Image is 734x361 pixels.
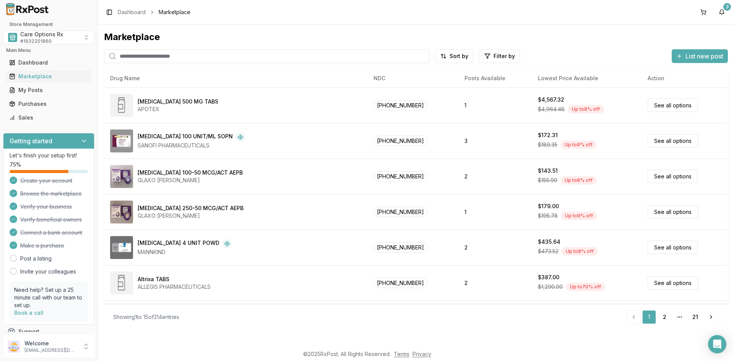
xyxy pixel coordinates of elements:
[20,190,82,197] span: Browse the marketplace
[20,203,72,210] span: Verify your business
[494,52,515,60] span: Filter by
[138,204,244,212] div: [MEDICAL_DATA] 250-50 MCG/ACT AEPB
[458,265,531,301] td: 2
[3,112,94,124] button: Sales
[20,38,52,44] span: # 1932201860
[138,142,245,149] div: SANOFI PHARMACEUTICALS
[10,161,21,168] span: 75 %
[538,238,560,246] div: $435.64
[688,310,702,324] a: 21
[568,105,604,113] div: Up to 8 % off
[627,310,719,324] nav: pagination
[538,212,558,220] span: $195.78
[367,69,458,87] th: NDC
[6,56,91,70] a: Dashboard
[648,276,698,290] a: See all options
[373,171,427,181] span: [PHONE_NUMBER]
[138,239,219,248] div: [MEDICAL_DATA] 4 UNIT POWD
[3,31,94,44] button: Select a view
[538,176,557,184] span: $155.99
[458,69,531,87] th: Posts Available
[6,47,91,53] h2: Main Menu
[118,8,190,16] nav: breadcrumb
[20,216,82,223] span: Verify beneficial owners
[3,3,52,15] img: RxPost Logo
[3,84,94,96] button: My Posts
[412,351,431,357] a: Privacy
[20,229,82,236] span: Connect a bank account
[458,123,531,159] td: 3
[538,105,565,113] span: $4,964.48
[562,247,598,256] div: Up to 8 % off
[110,130,133,152] img: Admelog SoloStar 100 UNIT/ML SOPN
[538,248,559,255] span: $473.52
[450,52,468,60] span: Sort by
[9,73,88,80] div: Marketplace
[24,347,78,353] p: [EMAIL_ADDRESS][DOMAIN_NAME]
[9,59,88,66] div: Dashboard
[138,98,218,105] div: [MEDICAL_DATA] 500 MG TABS
[3,57,94,69] button: Dashboard
[10,152,88,159] p: Let's finish your setup first!
[6,70,91,83] a: Marketplace
[9,100,88,108] div: Purchases
[685,52,723,61] span: List new post
[538,131,558,139] div: $172.31
[110,201,133,223] img: Advair Diskus 250-50 MCG/ACT AEPB
[458,159,531,194] td: 2
[672,49,728,63] button: List new post
[458,194,531,230] td: 1
[20,177,72,185] span: Create your account
[723,3,731,11] div: 3
[648,170,698,183] a: See all options
[708,335,726,353] div: Open Intercom Messenger
[703,310,719,324] a: Go to next page
[373,136,427,146] span: [PHONE_NUMBER]
[138,176,243,184] div: GLAXO [PERSON_NAME]
[373,242,427,253] span: [PHONE_NUMBER]
[538,141,557,149] span: $189.35
[672,53,728,61] a: List new post
[138,283,211,291] div: ALLEGIS PHARMACEUTICALS
[435,49,473,63] button: Sort by
[6,83,91,97] a: My Posts
[3,98,94,110] button: Purchases
[104,69,367,87] th: Drug Name
[10,136,52,146] h3: Getting started
[479,49,520,63] button: Filter by
[538,202,559,210] div: $179.00
[118,8,146,16] a: Dashboard
[648,205,698,219] a: See all options
[14,309,44,316] a: Book a call
[538,274,559,281] div: $387.00
[20,31,63,38] span: Care Options Rx
[3,325,94,338] button: Support
[561,212,597,220] div: Up to 9 % off
[538,96,564,104] div: $4,567.32
[658,310,671,324] a: 2
[538,167,558,175] div: $143.51
[138,133,233,142] div: [MEDICAL_DATA] 100 UNIT/ML SOPN
[138,105,218,113] div: APOTEX
[104,31,728,43] div: Marketplace
[14,286,83,309] p: Need help? Set up a 25 minute call with our team to set up.
[538,283,563,291] span: $1,290.00
[110,272,133,295] img: Altrixa TABS
[159,8,190,16] span: Marketplace
[24,340,78,347] p: Welcome
[138,212,244,220] div: GLAXO [PERSON_NAME]
[560,141,597,149] div: Up to 9 % off
[9,86,88,94] div: My Posts
[458,230,531,265] td: 2
[3,70,94,83] button: Marketplace
[566,283,605,291] div: Up to 70 % off
[6,111,91,125] a: Sales
[8,340,20,353] img: User avatar
[138,169,243,176] div: [MEDICAL_DATA] 100-50 MCG/ACT AEPB
[138,275,169,283] div: Altrixa TABS
[6,97,91,111] a: Purchases
[3,21,94,28] h2: Store Management
[642,310,656,324] a: 1
[110,236,133,259] img: Afrezza 4 UNIT POWD
[20,268,76,275] a: Invite your colleagues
